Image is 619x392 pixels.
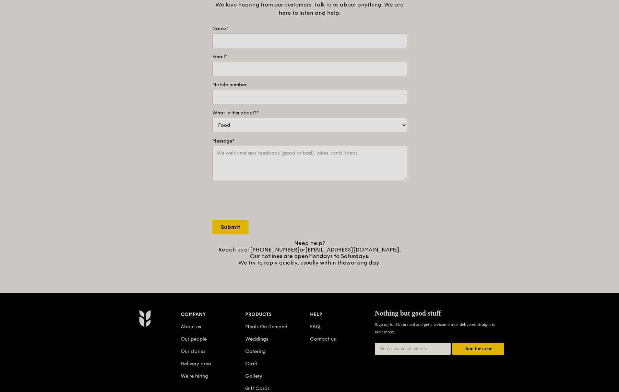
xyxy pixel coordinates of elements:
label: Mobile number [212,82,407,88]
div: We love hearing from our customers. Talk to us about anything. We are here to listen and help. [212,1,407,17]
a: Contact us [310,336,336,342]
a: We’re hiring [181,373,208,379]
a: Gallery [245,373,262,379]
img: Grain [139,310,151,327]
label: What is this about?* [212,110,407,117]
a: Gift Cards [245,385,270,391]
span: Sign up for Grain mail and get a welcome treat delivered straight to your inbox. [375,322,496,334]
button: Join the crew [452,343,504,355]
span: Nothing but good stuff [375,309,441,317]
a: FAQ [310,324,320,330]
a: Catering [245,348,266,354]
a: Craft [245,361,258,367]
a: About us [181,324,201,330]
input: Non-spam email address [375,343,451,355]
label: Email* [212,53,407,60]
div: Products [245,310,310,319]
a: Meals On Demand [245,324,287,330]
span: Mondays to Saturdays. [308,253,369,259]
a: Our stories [181,348,205,354]
label: Message* [212,138,407,145]
a: Our people [181,336,207,342]
div: Help [310,310,375,319]
input: Submit [212,220,249,234]
a: Weddings [245,336,268,342]
div: Need help? Reach us at or . Our hotlines are open We try to reply quickly, usually within the [212,240,407,266]
a: Delivery area [181,361,211,367]
span: working day. [346,259,381,266]
iframe: reCAPTCHA [212,188,317,215]
div: Company [181,310,246,319]
label: Name* [212,25,407,32]
a: [EMAIL_ADDRESS][DOMAIN_NAME] [305,246,400,253]
a: [PHONE_NUMBER] [250,246,300,253]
